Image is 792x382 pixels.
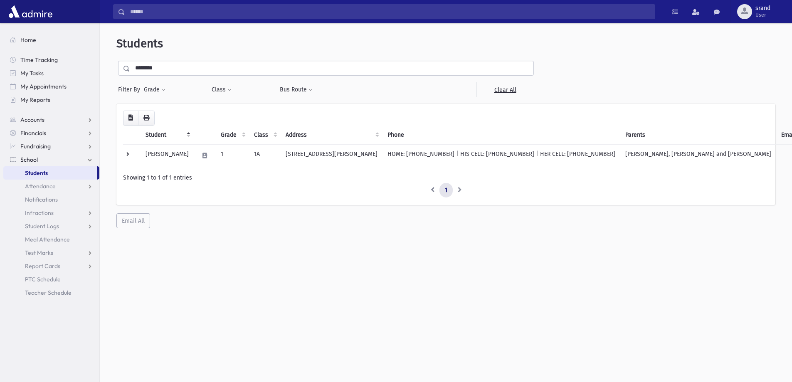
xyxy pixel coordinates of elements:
input: Search [125,4,655,19]
span: School [20,156,38,163]
a: School [3,153,99,166]
div: Showing 1 to 1 of 1 entries [123,173,769,182]
span: My Tasks [20,69,44,77]
button: Print [138,111,155,126]
a: My Reports [3,93,99,106]
a: Test Marks [3,246,99,259]
a: Time Tracking [3,53,99,67]
button: Class [211,82,232,97]
a: 1 [439,183,453,198]
span: Meal Attendance [25,236,70,243]
span: My Reports [20,96,50,104]
th: Student: activate to sort column descending [141,126,194,145]
img: AdmirePro [7,3,54,20]
span: Notifications [25,196,58,203]
span: Infractions [25,209,54,217]
span: Test Marks [25,249,53,256]
a: Report Cards [3,259,99,273]
td: [PERSON_NAME], [PERSON_NAME] and [PERSON_NAME] [620,144,776,167]
a: Financials [3,126,99,140]
span: Accounts [20,116,44,123]
td: 1 [216,144,249,167]
a: Infractions [3,206,99,219]
button: CSV [123,111,138,126]
a: PTC Schedule [3,273,99,286]
span: Home [20,36,36,44]
span: Students [116,37,163,50]
a: Fundraising [3,140,99,153]
th: Parents [620,126,776,145]
button: Grade [143,82,166,97]
a: Teacher Schedule [3,286,99,299]
span: User [755,12,770,18]
a: Students [3,166,97,180]
span: Filter By [118,85,143,94]
th: Grade: activate to sort column ascending [216,126,249,145]
th: Phone [382,126,620,145]
td: [STREET_ADDRESS][PERSON_NAME] [281,144,382,167]
td: HOME: [PHONE_NUMBER] | HIS CELL: [PHONE_NUMBER] | HER CELL: [PHONE_NUMBER] [382,144,620,167]
span: PTC Schedule [25,276,61,283]
span: Students [25,169,48,177]
a: Notifications [3,193,99,206]
td: [PERSON_NAME] [141,144,194,167]
a: Accounts [3,113,99,126]
a: Attendance [3,180,99,193]
a: Meal Attendance [3,233,99,246]
span: srand [755,5,770,12]
span: Time Tracking [20,56,58,64]
span: Teacher Schedule [25,289,72,296]
span: Report Cards [25,262,60,270]
a: Student Logs [3,219,99,233]
span: My Appointments [20,83,67,90]
th: Class: activate to sort column ascending [249,126,281,145]
button: Email All [116,213,150,228]
a: Clear All [476,82,534,97]
span: Attendance [25,182,56,190]
span: Financials [20,129,46,137]
button: Bus Route [279,82,313,97]
span: Fundraising [20,143,51,150]
td: 1A [249,144,281,167]
span: Student Logs [25,222,59,230]
a: My Appointments [3,80,99,93]
th: Address: activate to sort column ascending [281,126,382,145]
a: My Tasks [3,67,99,80]
a: Home [3,33,99,47]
